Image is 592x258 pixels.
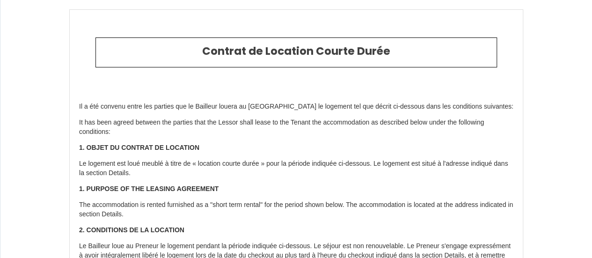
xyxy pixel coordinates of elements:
strong: 2. CONDITIONS DE LA LOCATION [79,226,184,234]
strong: 1. OBJET DU CONTRAT DE LOCATION [79,144,199,151]
p: It has been agreed between the parties that the Lessor shall lease to the Tenant the accommodatio... [79,118,513,137]
strong: 1. PURPOSE OF THE LEASING AGREEMENT [79,185,219,192]
p: Il a été convenu entre les parties que le Bailleur louera au [GEOGRAPHIC_DATA] le logement tel qu... [79,102,513,111]
p: Le logement est loué meublé à titre de « location courte durée » pour la période indiquée ci-dess... [79,159,513,178]
p: The accommodation is rented furnished as a "short term rental" for the period shown below. The ac... [79,200,513,219]
h2: Contrat de Location Courte Durée [103,45,490,58]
